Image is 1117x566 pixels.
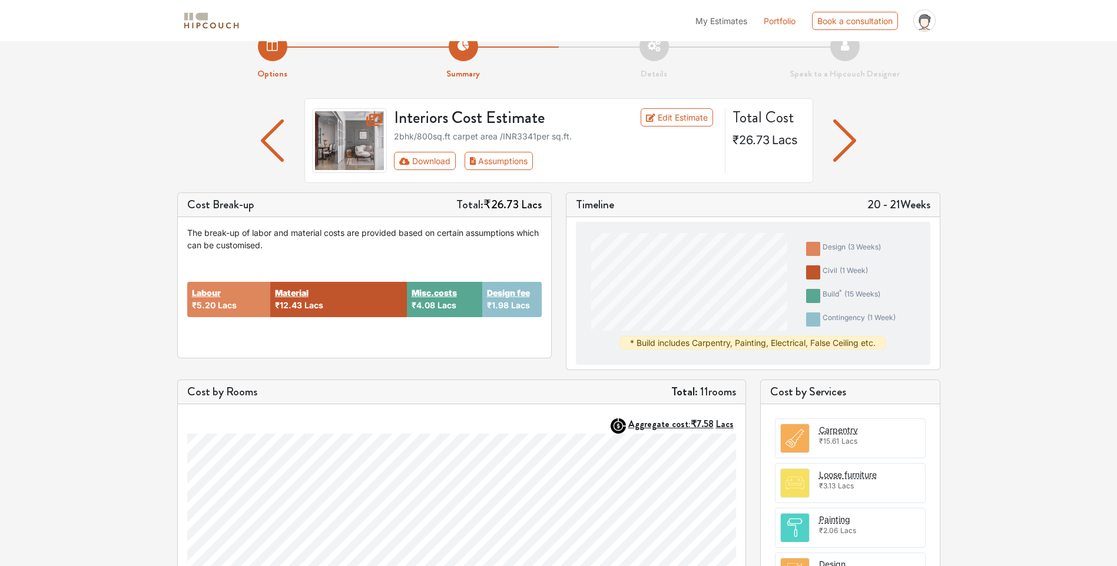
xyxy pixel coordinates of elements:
[483,196,519,213] span: ₹26.73
[781,514,809,542] img: room.svg
[192,287,221,299] button: Labour
[770,385,930,399] h5: Cost by Services
[387,108,612,128] h3: Interiors Cost Estimate
[838,481,854,490] span: Lacs
[641,108,713,126] a: Edit Estimate
[394,130,718,142] div: 2bhk / 800 sq.ft carpet area /INR 3341 per sq.ft.
[261,119,284,162] img: arrow left
[823,289,880,303] div: build
[781,424,809,452] img: room.svg
[819,437,839,445] span: ₹15.61
[187,227,542,251] div: The break-up of labor and material costs are provided based on certain assumptions which can be c...
[394,152,718,170] div: Toolbar with button groups
[465,152,533,170] button: Assumptions
[844,289,880,298] span: ( 15 weeks )
[833,119,856,162] img: arrow left
[823,242,881,256] div: design
[275,287,309,299] button: Material
[819,468,877,481] button: Loose furniture
[732,108,803,126] h4: Total Cost
[716,417,734,431] span: Lacs
[867,313,896,322] span: ( 1 week )
[275,300,302,310] span: ₹12.43
[819,513,850,525] button: Painting
[521,196,542,213] span: Lacs
[867,198,930,212] h5: 20 - 21 Weeks
[394,152,542,170] div: First group
[628,417,734,431] strong: Aggregate cost:
[819,424,858,436] button: Carpentry
[781,469,809,497] img: room.svg
[611,418,626,434] img: AggregateIcon
[671,385,736,399] h5: 11 rooms
[187,385,257,399] h5: Cost by Rooms
[446,67,480,80] strong: Summary
[764,15,796,27] a: Portfolio
[732,133,770,147] span: ₹26.73
[848,242,881,251] span: ( 3 weeks )
[437,300,456,310] span: Lacs
[823,265,868,279] div: civil
[691,417,714,431] span: ₹7.58
[192,300,216,310] span: ₹5.20
[628,418,736,430] button: Aggregate cost:₹7.58Lacs
[487,287,530,299] button: Design fee
[823,312,896,327] div: contingency
[819,481,836,490] span: ₹3.13
[511,300,530,310] span: Lacs
[312,108,387,173] img: gallery
[620,336,886,349] div: * Build includes Carpentry, Painting, Electrical, False Ceiling etc.
[812,12,898,30] div: Book a consultation
[790,67,900,80] strong: Speak to a Hipcouch Designer
[182,11,241,31] img: logo-horizontal.svg
[257,67,287,80] strong: Options
[641,67,667,80] strong: Details
[576,198,614,212] h5: Timeline
[841,437,857,445] span: Lacs
[671,383,698,400] strong: Total:
[840,266,868,275] span: ( 1 week )
[412,300,435,310] span: ₹4.08
[695,16,747,26] span: My Estimates
[187,198,254,212] h5: Cost Break-up
[772,133,798,147] span: Lacs
[456,198,542,212] h5: Total:
[487,300,509,310] span: ₹1.98
[819,526,838,535] span: ₹2.06
[840,526,856,535] span: Lacs
[412,287,457,299] button: Misc.costs
[394,152,456,170] button: Download
[218,300,237,310] span: Lacs
[182,8,241,34] span: logo-horizontal.svg
[304,300,323,310] span: Lacs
